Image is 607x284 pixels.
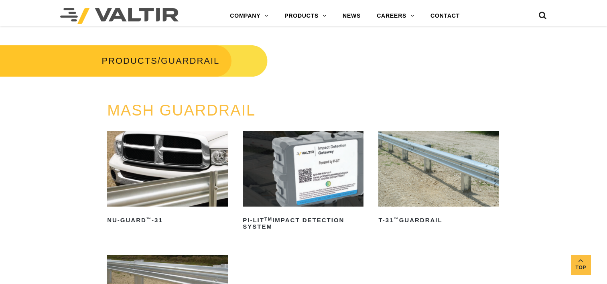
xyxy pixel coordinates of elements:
h2: T-31 Guardrail [378,214,499,227]
sup: ™ [394,217,399,221]
a: MASH GUARDRAIL [107,102,256,119]
a: CAREERS [369,8,422,24]
a: CONTACT [422,8,468,24]
a: Top [571,255,591,275]
a: COMPANY [222,8,276,24]
h2: NU-GUARD -31 [107,214,228,227]
a: PRODUCTS [102,56,157,66]
span: GUARDRAIL [161,56,219,66]
h2: PI-LIT Impact Detection System [243,214,363,233]
img: Valtir [60,8,179,24]
a: T-31™Guardrail [378,131,499,227]
sup: ™ [146,217,152,221]
sup: TM [264,217,272,221]
a: NU-GUARD™-31 [107,131,228,227]
span: Top [571,263,591,272]
a: NEWS [335,8,369,24]
a: PRODUCTS [276,8,335,24]
a: PI-LITTMImpact Detection System [243,131,363,233]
